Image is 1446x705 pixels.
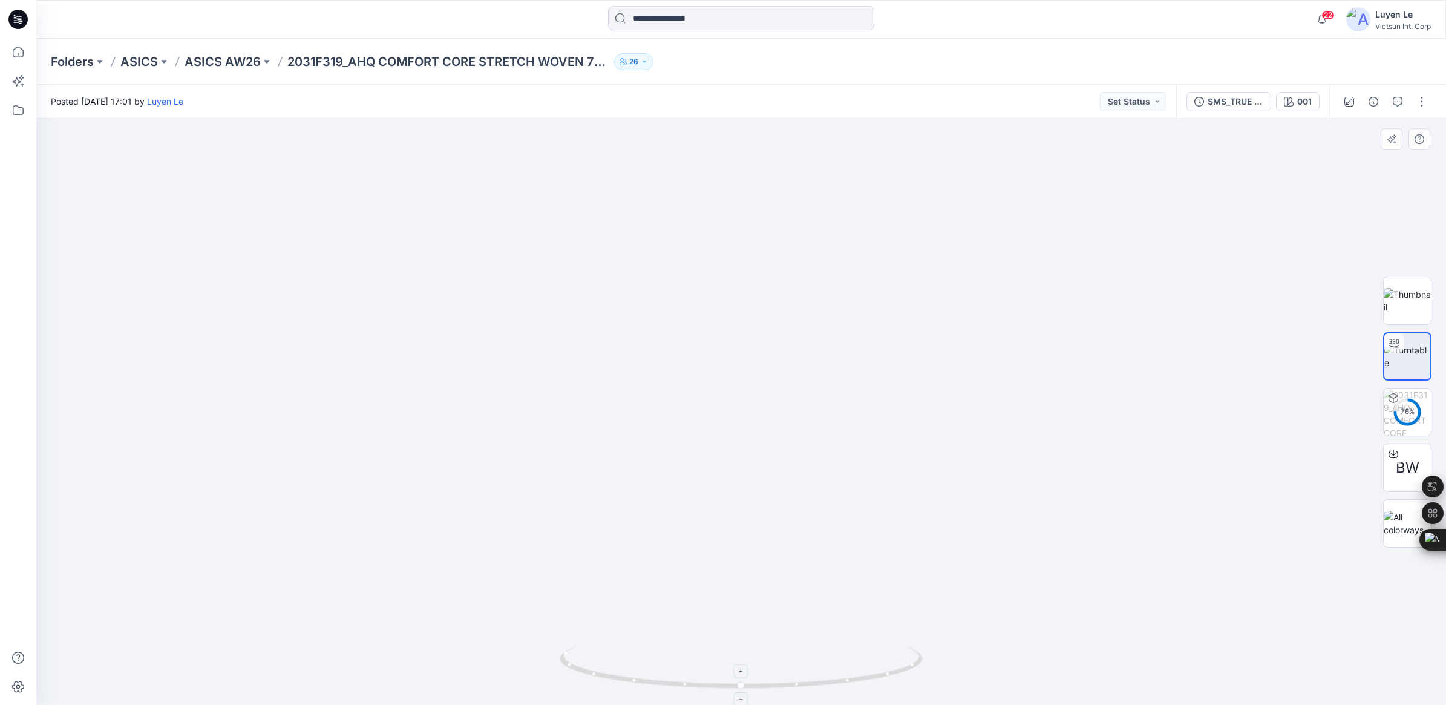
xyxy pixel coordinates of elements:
[1346,7,1370,31] img: avatar
[1364,92,1383,111] button: Details
[1396,457,1419,479] span: BW
[369,40,1113,705] img: eyJhbGciOiJIUzI1NiIsImtpZCI6IjAiLCJzbHQiOiJzZXMiLCJ0eXAiOiJKV1QifQ.eyJkYXRhIjp7InR5cGUiOiJzdG9yYW...
[147,96,183,107] a: Luyen Le
[1375,7,1431,22] div: Luyen Le
[1186,92,1271,111] button: SMS_TRUE FABRIC
[1393,407,1422,417] div: 76 %
[1384,344,1430,369] img: Turntable
[614,53,653,70] button: 26
[1384,288,1431,313] img: Thumbnail
[51,95,183,108] span: Posted [DATE] 17:01 by
[1384,511,1431,536] img: All colorways
[1321,10,1335,20] span: 22
[629,55,638,68] p: 26
[287,53,609,70] p: 2031F319_AHQ COMFORT CORE STRETCH WOVEN 7IN SHORT MEN WESTERN_SMS_AW26
[1297,95,1312,108] div: 001
[185,53,261,70] a: ASICS AW26
[1276,92,1320,111] button: 001
[51,53,94,70] a: Folders
[120,53,158,70] a: ASICS
[1375,22,1431,31] div: Vietsun Int. Corp
[1208,95,1263,108] div: SMS_TRUE FABRIC
[1384,389,1431,436] img: 2031F319_AHQ COMFORT CORE STRETCH WOVEN 7IN SHORT MEN WESTERN_SMS_AW26 001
